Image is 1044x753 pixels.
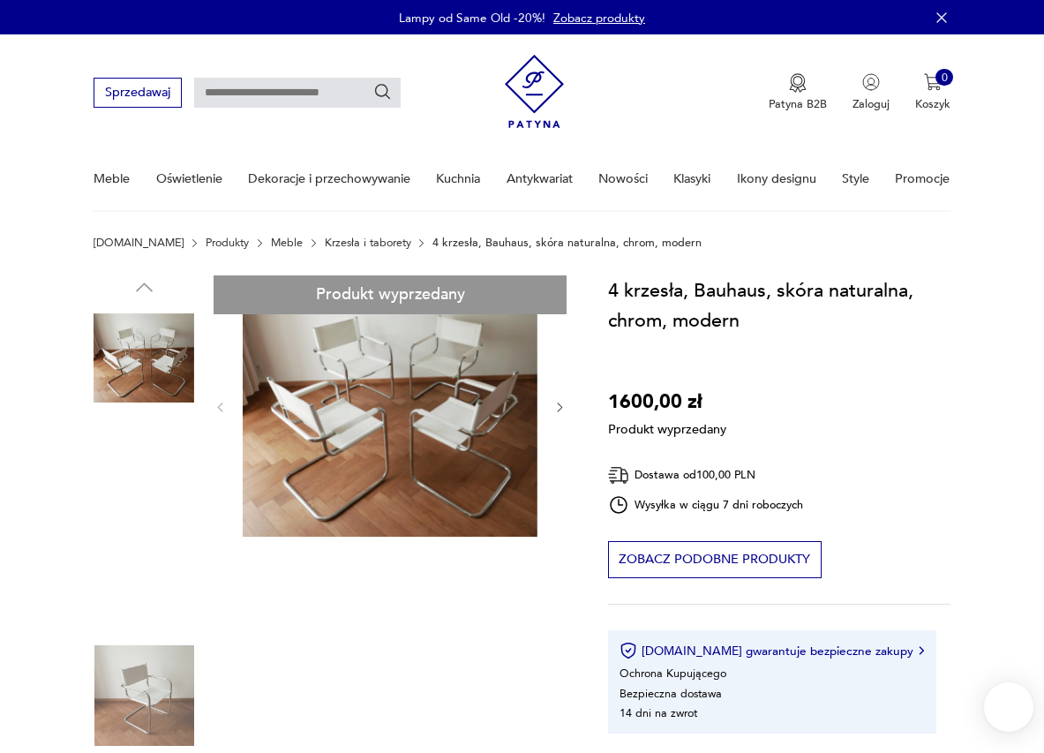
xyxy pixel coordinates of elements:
[608,464,804,486] div: Dostawa od 100,00 PLN
[156,148,222,209] a: Oświetlenie
[769,73,827,112] a: Ikona medaluPatyna B2B
[436,148,480,209] a: Kuchnia
[620,642,637,659] img: Ikona certyfikatu
[620,642,924,659] button: [DOMAIN_NAME] gwarantuje bezpieczne zakupy
[206,237,249,249] a: Produkty
[608,464,629,486] img: Ikona dostawy
[935,69,953,87] div: 0
[505,49,564,134] img: Patyna - sklep z meblami i dekoracjami vintage
[620,666,726,681] li: Ochrona Kupującego
[737,148,816,209] a: Ikony designu
[919,646,924,655] img: Ikona strzałki w prawo
[325,237,411,249] a: Krzesła i taborety
[862,73,880,91] img: Ikonka użytkownika
[620,705,697,721] li: 14 dni na zwrot
[842,148,869,209] a: Style
[769,73,827,112] button: Patyna B2B
[94,88,181,99] a: Sprzedawaj
[915,73,950,112] button: 0Koszyk
[432,237,702,249] p: 4 krzesła, Bauhaus, skóra naturalna, chrom, modern
[373,83,393,102] button: Szukaj
[507,148,573,209] a: Antykwariat
[94,148,130,209] a: Meble
[553,10,645,26] a: Zobacz produkty
[620,686,722,702] li: Bezpieczna dostawa
[248,148,410,209] a: Dekoracje i przechowywanie
[769,96,827,112] p: Patyna B2B
[852,96,890,112] p: Zaloguj
[984,682,1033,732] iframe: Smartsupp widget button
[924,73,942,91] img: Ikona koszyka
[608,417,726,439] p: Produkt wyprzedany
[608,275,950,335] h1: 4 krzesła, Bauhaus, skóra naturalna, chrom, modern
[399,10,545,26] p: Lampy od Same Old -20%!
[94,237,184,249] a: [DOMAIN_NAME]
[608,494,804,516] div: Wysyłka w ciągu 7 dni roboczych
[271,237,303,249] a: Meble
[598,148,648,209] a: Nowości
[895,148,950,209] a: Promocje
[608,387,726,417] p: 1600,00 zł
[915,96,950,112] p: Koszyk
[608,541,822,578] button: Zobacz podobne produkty
[673,148,710,209] a: Klasyki
[789,73,807,93] img: Ikona medalu
[94,78,181,107] button: Sprzedawaj
[852,73,890,112] button: Zaloguj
